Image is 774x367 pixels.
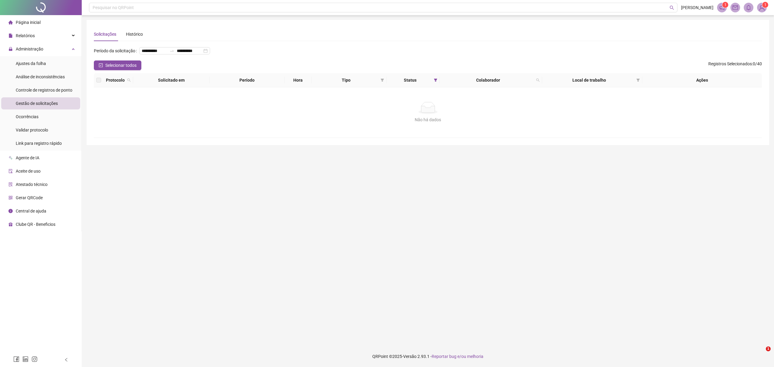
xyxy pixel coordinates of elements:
[746,5,751,10] span: bell
[636,78,640,82] span: filter
[94,31,116,37] div: Solicitações
[764,3,766,7] span: 1
[99,63,103,67] span: check-square
[106,77,125,83] span: Protocolo
[285,73,312,87] th: Hora
[389,77,431,83] span: Status
[380,78,384,82] span: filter
[16,88,72,93] span: Controle de registros de ponto
[16,128,48,132] span: Validar protocolo
[16,195,43,200] span: Gerar QRCode
[16,74,65,79] span: Análise de inconsistências
[16,47,43,51] span: Administração
[22,356,28,362] span: linkedin
[16,182,48,187] span: Atestado técnico
[8,47,13,51] span: lock
[442,77,534,83] span: Colaborador
[403,354,417,359] span: Versão
[722,2,728,8] sup: 1
[16,209,46,213] span: Central de ajuda
[16,155,39,160] span: Agente de IA
[13,356,19,362] span: facebook
[8,222,13,226] span: gift
[8,209,13,213] span: info-circle
[635,76,641,85] span: filter
[16,33,35,38] span: Relatórios
[433,76,439,85] span: filter
[101,116,755,123] div: Não há dados
[94,46,139,56] label: Período da solicitação
[16,20,41,25] span: Página inicial
[708,61,752,66] span: Registros Selecionados
[379,76,385,85] span: filter
[762,2,768,8] sup: Atualize o seu contato no menu Meus Dados
[31,356,38,362] span: instagram
[536,78,540,82] span: search
[127,78,131,82] span: search
[733,5,738,10] span: mail
[16,114,38,119] span: Ocorrências
[545,77,634,83] span: Local de trabalho
[133,73,209,87] th: Solicitado em
[8,169,13,173] span: audit
[535,76,541,85] span: search
[670,5,674,10] span: search
[681,4,713,11] span: [PERSON_NAME]
[209,73,284,87] th: Período
[8,196,13,200] span: qrcode
[432,354,483,359] span: Reportar bug e/ou melhoria
[64,358,68,362] span: left
[8,34,13,38] span: file
[126,76,132,85] span: search
[753,346,768,361] iframe: Intercom live chat
[82,346,774,367] footer: QRPoint © 2025 - 2.93.1 -
[170,48,174,53] span: swap-right
[708,60,762,70] span: : 0 / 40
[719,5,725,10] span: notification
[16,169,41,174] span: Aceite de uso
[126,31,143,37] div: Histórico
[16,101,58,106] span: Gestão de solicitações
[724,3,726,7] span: 1
[766,346,771,351] span: 1
[314,77,378,83] span: Tipo
[8,182,13,187] span: solution
[16,222,55,227] span: Clube QR - Beneficios
[94,60,141,70] button: Selecionar todos
[170,48,174,53] span: to
[434,78,437,82] span: filter
[105,62,137,69] span: Selecionar todos
[8,20,13,24] span: home
[757,3,766,12] img: 77047
[16,141,62,146] span: Link para registro rápido
[645,77,759,83] div: Ações
[16,61,46,66] span: Ajustes da folha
